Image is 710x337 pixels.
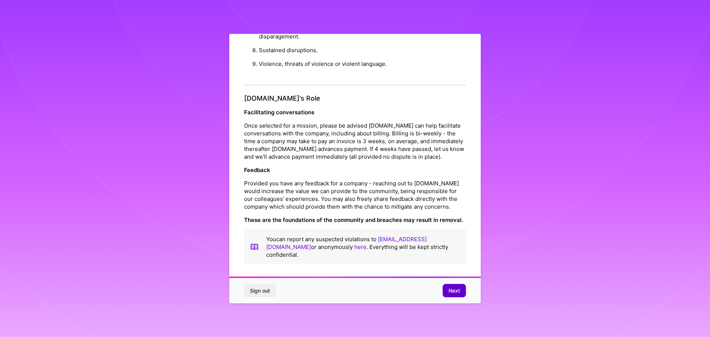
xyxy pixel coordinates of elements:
[244,216,463,223] strong: These are the foundations of the community and breaches may result in removal.
[266,235,427,250] a: [EMAIL_ADDRESS][DOMAIN_NAME]
[244,166,270,173] strong: Feedback
[250,235,259,258] img: book icon
[244,108,314,115] strong: Facilitating conversations
[259,57,466,71] li: Violence, threats of violence or violent language.
[266,235,460,258] p: You can report any suspected violations to or anonymously . Everything will be kept strictly conf...
[449,287,460,294] span: Next
[244,284,276,297] button: Sign out
[244,121,466,160] p: Once selected for a mission, please be advised [DOMAIN_NAME] can help facilitate conversations wi...
[250,287,270,294] span: Sign out
[244,179,466,210] p: Provided you have any feedback for a company - reaching out to [DOMAIN_NAME] would increase the v...
[354,243,366,250] a: here
[244,94,466,102] h4: [DOMAIN_NAME]’s Role
[443,284,466,297] button: Next
[259,43,466,57] li: Sustained disruptions.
